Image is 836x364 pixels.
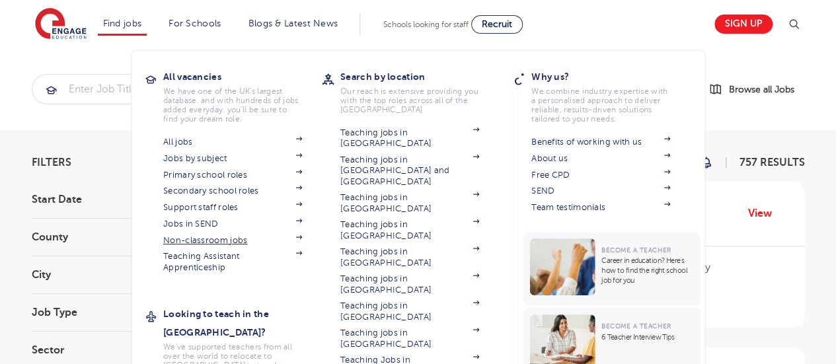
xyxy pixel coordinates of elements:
[340,127,479,149] a: Teaching jobs in [GEOGRAPHIC_DATA]
[103,18,142,28] a: Find jobs
[531,170,670,180] a: Free CPD
[32,232,177,242] h3: County
[340,219,479,241] a: Teaching jobs in [GEOGRAPHIC_DATA]
[729,82,794,97] span: Browse all Jobs
[383,20,469,29] span: Schools looking for staff
[32,74,659,104] div: Submit
[748,205,782,222] a: View
[531,137,670,147] a: Benefits of working with us
[32,307,177,318] h3: Job Type
[714,15,773,34] a: Sign up
[163,202,302,213] a: Support staff roles
[163,251,302,273] a: Teaching Assistant Apprenticeship
[248,18,338,28] a: Blogs & Latest News
[601,246,671,254] span: Become a Teacher
[482,19,512,29] span: Recruit
[340,328,479,349] a: Teaching jobs in [GEOGRAPHIC_DATA]
[601,322,671,330] span: Become a Teacher
[340,301,479,322] a: Teaching jobs in [GEOGRAPHIC_DATA]
[531,202,670,213] a: Team testimonials
[163,67,322,124] a: All vacanciesWe have one of the UK's largest database. and with hundreds of jobs added everyday. ...
[163,67,322,86] h3: All vacancies
[169,18,221,28] a: For Schools
[740,157,805,168] span: 757 RESULTS
[340,273,479,295] a: Teaching jobs in [GEOGRAPHIC_DATA]
[340,192,479,214] a: Teaching jobs in [GEOGRAPHIC_DATA]
[163,305,322,342] h3: Looking to teach in the [GEOGRAPHIC_DATA]?
[163,87,302,124] p: We have one of the UK's largest database. and with hundreds of jobs added everyday. you'll be sur...
[163,186,302,196] a: Secondary school roles
[32,345,177,355] h3: Sector
[163,235,302,246] a: Non-classroom jobs
[163,170,302,180] a: Primary school roles
[163,137,302,147] a: All jobs
[531,67,690,124] a: Why us?We combine industry expertise with a personalised approach to deliver reliable, results-dr...
[531,186,670,196] a: SEND
[709,82,805,97] a: Browse all Jobs
[601,256,693,285] p: Career in education? Here’s how to find the right school job for you
[648,260,791,275] p: £190 per day
[32,157,71,168] span: Filters
[340,67,499,86] h3: Search by location
[471,15,523,34] a: Recruit
[531,87,670,124] p: We combine industry expertise with a personalised approach to deliver reliable, results-driven so...
[340,67,499,114] a: Search by locationOur reach is extensive providing you with the top roles across all of the [GEOG...
[531,67,690,86] h3: Why us?
[163,153,302,164] a: Jobs by subject
[35,8,87,41] img: Engage Education
[340,246,479,268] a: Teaching jobs in [GEOGRAPHIC_DATA]
[340,155,479,187] a: Teaching jobs in [GEOGRAPHIC_DATA] and [GEOGRAPHIC_DATA]
[523,232,703,305] a: Become a TeacherCareer in education? Here’s how to find the right school job for you
[340,87,479,114] p: Our reach is extensive providing you with the top roles across all of the [GEOGRAPHIC_DATA]
[531,153,670,164] a: About us
[163,219,302,229] a: Jobs in SEND
[648,285,791,301] p: Long Term
[32,270,177,280] h3: City
[32,194,177,205] h3: Start Date
[601,332,693,342] p: 6 Teacher Interview Tips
